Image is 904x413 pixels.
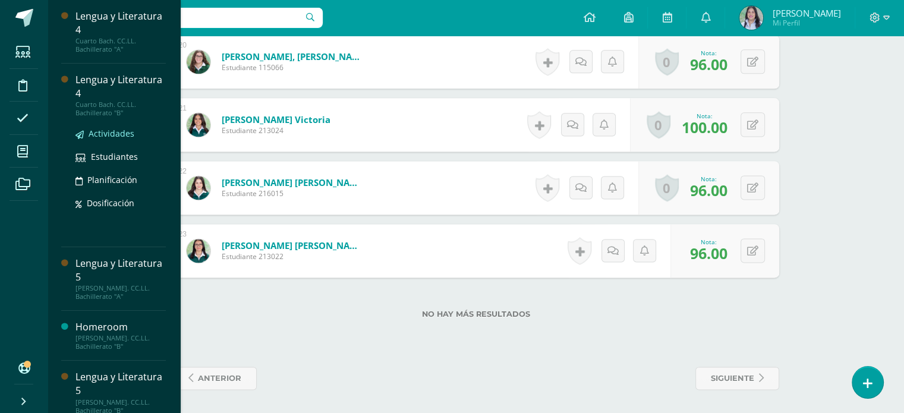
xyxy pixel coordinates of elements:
[75,284,166,301] div: [PERSON_NAME]. CC.LL. Bachillerato "A"
[75,334,166,351] div: [PERSON_NAME]. CC.LL. Bachillerato "B"
[198,367,241,389] span: anterior
[772,7,840,19] span: [PERSON_NAME]
[690,175,727,183] div: Nota:
[89,128,134,139] span: Actividades
[222,251,364,261] span: Estudiante 213022
[222,239,364,251] a: [PERSON_NAME] [PERSON_NAME]
[91,151,138,162] span: Estudiantes
[222,188,364,198] span: Estudiante 216015
[187,239,210,263] img: bc7aaf053fb38c19fa14e0beb531630d.png
[75,320,166,334] div: Homeroom
[75,320,166,351] a: Homeroom[PERSON_NAME]. CC.LL. Bachillerato "B"
[711,367,754,389] span: siguiente
[75,150,166,163] a: Estudiantes
[739,6,763,30] img: 70028dea0df31996d01eb23a36a0ac17.png
[75,196,166,210] a: Dosificación
[647,111,670,138] a: 0
[682,117,727,137] span: 100.00
[690,49,727,57] div: Nota:
[187,176,210,200] img: a8c8a8afd4935d5c74b7f82ac1e75ad7.png
[75,10,166,37] div: Lengua y Literatura 4
[87,197,134,209] span: Dosificación
[772,18,840,28] span: Mi Perfil
[75,370,166,398] div: Lengua y Literatura 5
[75,37,166,53] div: Cuarto Bach. CC.LL. Bachillerato "A"
[75,73,166,100] div: Lengua y Literatura 4
[222,62,364,72] span: Estudiante 115066
[222,114,330,125] a: [PERSON_NAME] Victoria
[690,243,727,263] span: 96.00
[75,173,166,187] a: Planificación
[87,174,137,185] span: Planificación
[187,113,210,137] img: efc5564941734ba8ae4ba47e5e755d47.png
[222,176,364,188] a: [PERSON_NAME] [PERSON_NAME]
[655,48,679,75] a: 0
[75,73,166,117] a: Lengua y Literatura 4Cuarto Bach. CC.LL. Bachillerato "B"
[75,127,166,140] a: Actividades
[695,367,779,390] a: siguiente
[75,10,166,53] a: Lengua y Literatura 4Cuarto Bach. CC.LL. Bachillerato "A"
[187,50,210,74] img: 7a8bb309cd2690a783a0c444a844ac85.png
[222,125,330,135] span: Estudiante 213024
[690,54,727,74] span: 96.00
[222,51,364,62] a: [PERSON_NAME], [PERSON_NAME]
[682,112,727,120] div: Nota:
[690,238,727,246] div: Nota:
[75,100,166,117] div: Cuarto Bach. CC.LL. Bachillerato "B"
[173,367,257,390] a: anterior
[173,310,779,319] label: No hay más resultados
[655,174,679,201] a: 0
[75,257,166,284] div: Lengua y Literatura 5
[55,8,323,28] input: Busca un usuario...
[690,180,727,200] span: 96.00
[75,257,166,301] a: Lengua y Literatura 5[PERSON_NAME]. CC.LL. Bachillerato "A"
